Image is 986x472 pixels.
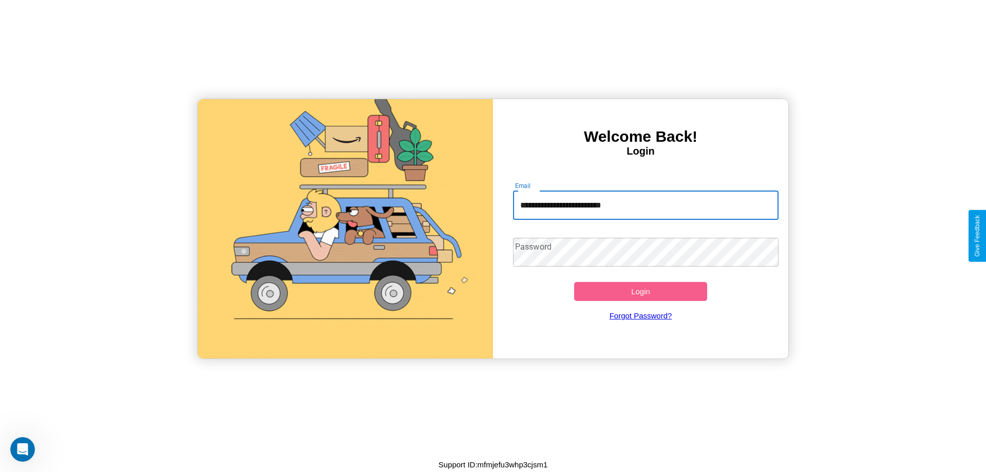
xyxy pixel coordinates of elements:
p: Support ID: mfmjefu3whp3cjsm1 [439,458,548,471]
label: Email [515,181,531,190]
iframe: Intercom live chat [10,437,35,462]
h3: Welcome Back! [493,128,788,145]
div: Give Feedback [974,215,981,257]
h4: Login [493,145,788,157]
img: gif [198,99,493,358]
a: Forgot Password? [508,301,774,330]
button: Login [574,282,707,301]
